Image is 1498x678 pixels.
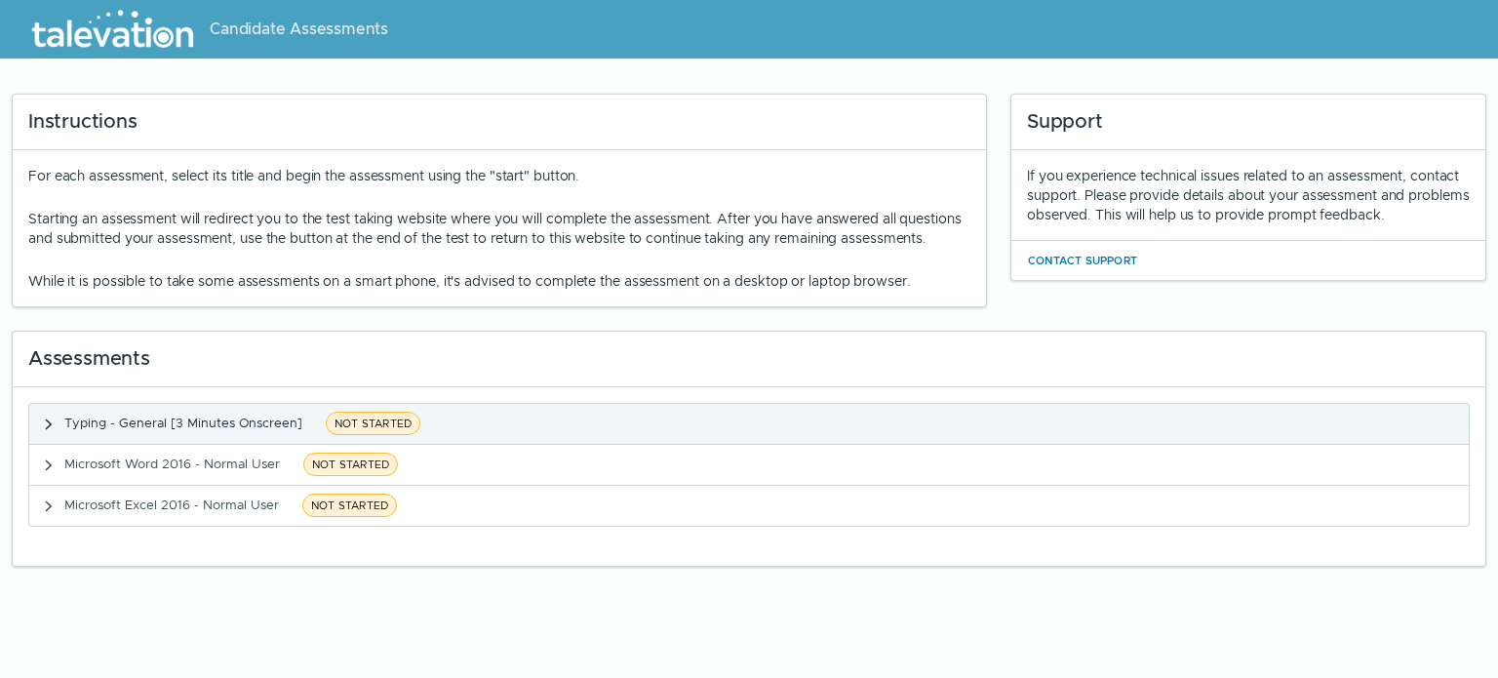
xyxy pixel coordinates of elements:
span: Microsoft Excel 2016 - Normal User [64,497,279,513]
div: Instructions [13,95,986,150]
div: If you experience technical issues related to an assessment, contact support. Please provide deta... [1027,166,1470,224]
button: Typing - General [3 Minutes Onscreen]NOT STARTED [29,404,1469,444]
span: Candidate Assessments [210,18,388,41]
span: NOT STARTED [326,412,420,435]
button: Microsoft Excel 2016 - Normal UserNOT STARTED [29,486,1469,526]
div: Assessments [13,332,1485,387]
img: Talevation_Logo_Transparent_white.png [23,5,202,54]
p: While it is possible to take some assessments on a smart phone, it's advised to complete the asse... [28,271,970,291]
span: Help [99,16,129,31]
p: Starting an assessment will redirect you to the test taking website where you will complete the a... [28,209,970,248]
span: NOT STARTED [303,453,398,476]
div: Support [1011,95,1485,150]
span: Microsoft Word 2016 - Normal User [64,456,280,472]
div: For each assessment, select its title and begin the assessment using the "start" button. [28,166,970,291]
span: Typing - General [3 Minutes Onscreen] [64,415,302,431]
button: Contact Support [1027,249,1138,272]
span: NOT STARTED [302,494,397,517]
button: Microsoft Word 2016 - Normal UserNOT STARTED [29,445,1469,485]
